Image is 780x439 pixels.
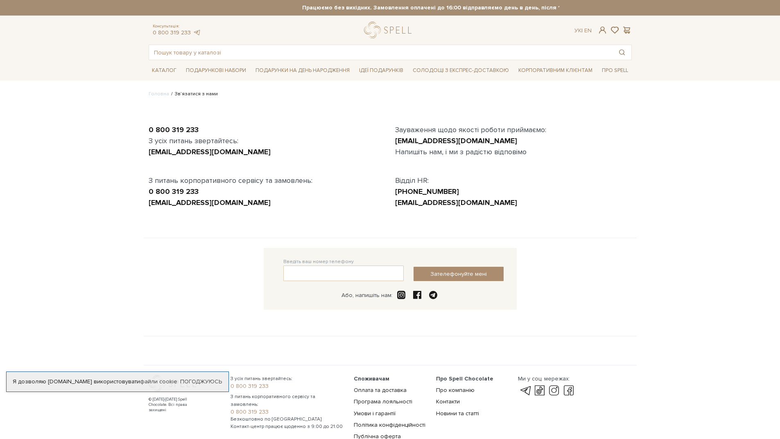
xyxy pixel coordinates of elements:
[231,416,344,423] span: Безкоштовно по [GEOGRAPHIC_DATA]
[354,375,389,382] span: Споживачам
[364,22,415,38] a: logo
[515,63,596,77] a: Корпоративним клієнтам
[390,124,637,208] div: Зауваження щодо якості роботи приймаємо: Напишіть нам, і ми з радістю відповімо Відділ HR:
[153,24,201,29] span: Консультація:
[518,386,532,396] a: telegram
[436,410,479,417] a: Новини та статті
[183,64,249,77] span: Подарункові набори
[395,136,517,145] a: [EMAIL_ADDRESS][DOMAIN_NAME]
[221,4,704,11] strong: Працюємо без вихідних. Замовлення оплачені до 16:00 відправляємо день в день, після 16:00 - насту...
[144,124,390,208] div: З усіх питань звертайтесь: З питань корпоративного сервісу та замовлень:
[436,375,493,382] span: Про Spell Chocolate
[149,125,199,134] a: 0 800 319 233
[140,378,177,385] a: файли cookie
[231,375,344,383] span: З усіх питань звертайтесь:
[584,27,592,34] a: En
[231,393,344,408] span: З питань корпоративного сервісу та замовлень:
[409,63,512,77] a: Солодощі з експрес-доставкою
[613,45,631,60] button: Пошук товару у каталозі
[149,91,169,97] a: Головна
[231,423,344,430] span: Контакт-центр працює щоденно з 9:00 до 21:00
[7,378,228,385] div: Я дозволяю [DOMAIN_NAME] використовувати
[356,64,407,77] span: Ідеї подарунків
[581,27,583,34] span: |
[283,258,354,266] label: Введіть ваш номер телефону
[252,64,353,77] span: Подарунки на День народження
[599,64,631,77] span: Про Spell
[533,386,547,396] a: tik-tok
[231,408,344,416] a: 0 800 319 233
[231,383,344,390] a: 0 800 319 233
[414,267,504,281] button: Зателефонуйте мені
[436,387,475,394] a: Про компанію
[153,29,191,36] a: 0 800 319 233
[354,398,412,405] a: Програма лояльності
[149,198,271,207] a: [EMAIL_ADDRESS][DOMAIN_NAME]
[149,147,271,156] a: [EMAIL_ADDRESS][DOMAIN_NAME]
[395,198,517,207] a: [EMAIL_ADDRESS][DOMAIN_NAME]
[354,387,407,394] a: Оплата та доставка
[562,386,576,396] a: facebook
[395,187,459,196] a: [PHONE_NUMBER]
[354,410,396,417] a: Умови і гарантії
[341,292,393,299] div: Або, напишіть нам:
[149,187,199,196] a: 0 800 319 233
[180,378,222,385] a: Погоджуюсь
[518,375,575,383] div: Ми у соц. мережах:
[169,90,218,98] li: Зв’язатися з нами
[547,386,561,396] a: instagram
[354,421,425,428] a: Політика конфіденційності
[149,64,180,77] span: Каталог
[149,45,613,60] input: Пошук товару у каталозі
[149,397,204,413] div: © [DATE]-[DATE] Spell Chocolate. Всі права захищені
[436,398,460,405] a: Контакти
[574,27,592,34] div: Ук
[193,29,201,36] a: telegram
